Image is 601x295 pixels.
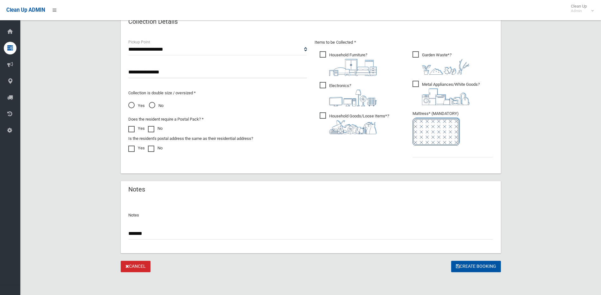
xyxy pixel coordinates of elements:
[329,53,377,76] i: ?
[422,59,470,75] img: 4fd8a5c772b2c999c83690221e5242e0.png
[128,211,493,219] p: Notes
[412,117,460,146] img: e7408bece873d2c1783593a074e5cb2f.png
[329,120,377,134] img: b13cc3517677393f34c0a387616ef184.png
[422,88,470,105] img: 36c1b0289cb1767239cdd3de9e694f19.png
[315,39,493,46] p: Items to be Collected *
[329,90,377,106] img: 394712a680b73dbc3d2a6a3a7ffe5a07.png
[149,102,163,110] span: No
[422,53,470,75] i: ?
[128,89,307,97] p: Collection is double size / oversized *
[320,112,389,134] span: Household Goods/Loose Items*
[320,51,377,76] span: Household Furniture
[121,183,153,196] header: Notes
[320,82,377,106] span: Electronics
[451,261,501,273] button: Create Booking
[121,16,185,28] header: Collection Details
[422,82,480,105] i: ?
[6,7,45,13] span: Clean Up ADMIN
[121,261,150,273] a: Cancel
[128,135,253,142] label: Is the resident's postal address the same as their residential address?
[412,111,493,146] span: Mattress* (MANDATORY)
[148,144,163,152] label: No
[568,4,593,13] span: Clean Up
[412,51,470,75] span: Garden Waste*
[329,114,389,134] i: ?
[412,81,480,105] span: Metal Appliances/White Goods
[128,116,204,123] label: Does the resident require a Postal Pack? *
[329,59,377,76] img: aa9efdbe659d29b613fca23ba79d85cb.png
[329,83,377,106] i: ?
[148,125,163,132] label: No
[128,125,145,132] label: Yes
[571,9,587,13] small: Admin
[128,102,145,110] span: Yes
[128,144,145,152] label: Yes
